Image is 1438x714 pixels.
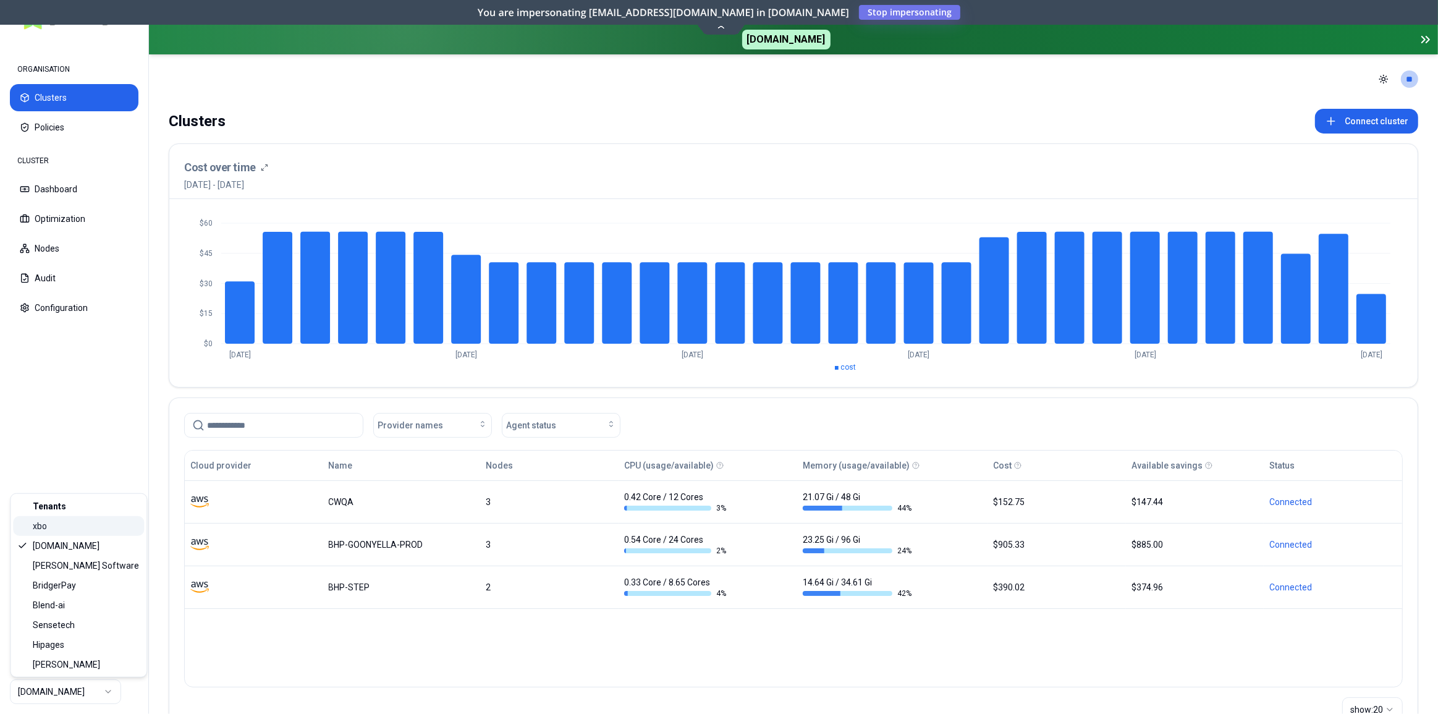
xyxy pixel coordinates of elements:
[33,540,99,552] span: [DOMAIN_NAME]
[33,639,64,651] span: Hipages
[33,559,139,572] span: [PERSON_NAME] Software
[33,579,76,592] span: BridgerPay
[33,619,75,631] span: Sensetech
[33,599,65,611] span: Blend-ai
[33,520,47,532] span: xbo
[13,496,144,516] div: Tenants
[33,658,100,671] span: [PERSON_NAME]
